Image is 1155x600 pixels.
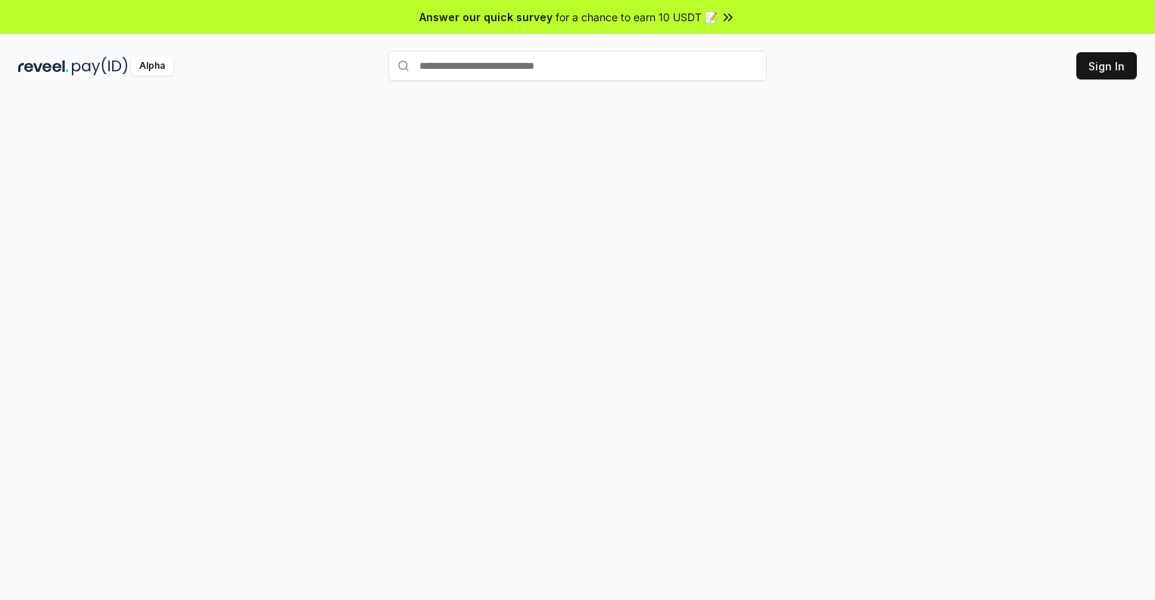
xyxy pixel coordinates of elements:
[72,57,128,76] img: pay_id
[18,57,69,76] img: reveel_dark
[131,57,173,76] div: Alpha
[419,9,553,25] span: Answer our quick survey
[556,9,718,25] span: for a chance to earn 10 USDT 📝
[1076,52,1137,79] button: Sign In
